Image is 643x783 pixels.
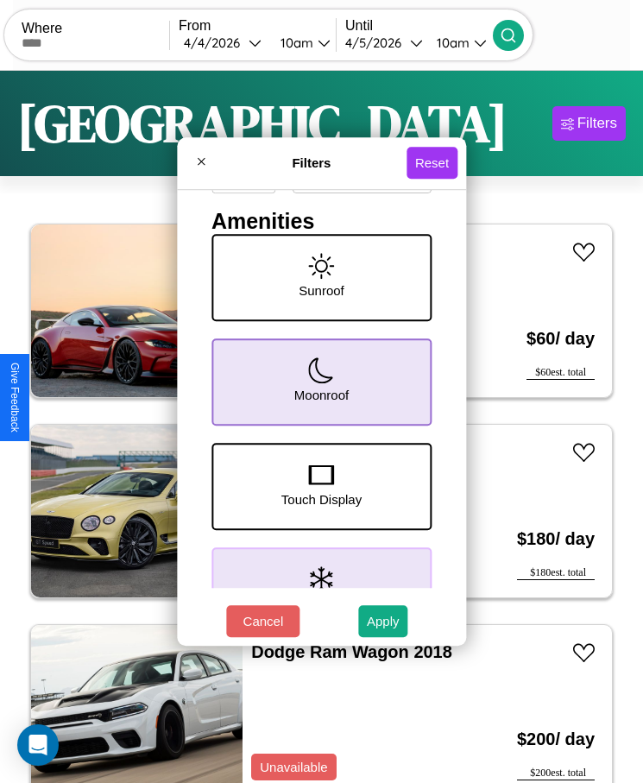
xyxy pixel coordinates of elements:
[281,488,362,511] p: Touch Display
[517,767,595,780] div: $ 200 est. total
[294,383,349,407] p: Moonroof
[517,712,595,767] h3: $ 200 / day
[299,279,344,302] p: Sunroof
[345,18,493,34] label: Until
[184,35,249,51] div: 4 / 4 / 2026
[407,147,457,179] button: Reset
[251,642,452,661] a: Dodge Ram Wagon 2018
[526,312,595,366] h3: $ 60 / day
[179,34,267,52] button: 4/4/2026
[526,366,595,380] div: $ 60 est. total
[22,21,169,36] label: Where
[179,18,336,34] label: From
[423,34,493,52] button: 10am
[358,605,408,637] button: Apply
[226,605,299,637] button: Cancel
[260,755,327,779] p: Unavailable
[9,363,21,433] div: Give Feedback
[217,155,407,170] h4: Filters
[577,115,617,132] div: Filters
[552,106,626,141] button: Filters
[517,512,595,566] h3: $ 180 / day
[272,35,318,51] div: 10am
[345,35,410,51] div: 4 / 5 / 2026
[17,88,507,159] h1: [GEOGRAPHIC_DATA]
[517,566,595,580] div: $ 180 est. total
[428,35,474,51] div: 10am
[211,209,432,234] h4: Amenities
[267,34,336,52] button: 10am
[17,724,59,766] div: Open Intercom Messenger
